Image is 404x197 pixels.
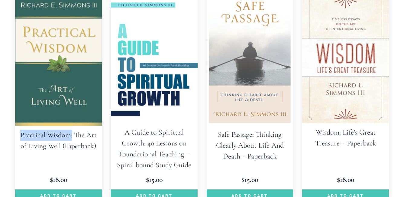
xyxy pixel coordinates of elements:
[146,175,149,184] span: $
[241,175,258,184] bdi: 15.00
[50,175,67,184] bdi: 18.00
[207,125,293,165] h2: Safe Passage: Thinking Clearly About Life And Death – Paperback
[302,123,389,152] h2: Wisdom: Life’s Great Treasure – Paperback
[146,175,163,184] bdi: 15.00
[337,175,354,184] bdi: 18.00
[50,175,53,184] span: $
[111,123,198,174] h2: A Guide to Spiritual Growth: 40 Lessons on Foundational Teaching – Spiral bound Study Guide
[337,175,340,184] span: $
[15,126,102,155] h2: Practical Wisdom: The Art of Living Well (Paperback)
[241,175,244,184] span: $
